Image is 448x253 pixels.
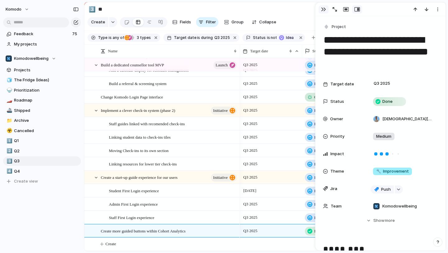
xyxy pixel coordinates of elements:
[3,106,81,115] div: 🚢Shipped
[6,168,12,174] button: 4️⃣
[3,116,81,125] div: 📁Archive
[14,107,79,114] span: Shipped
[3,156,81,166] a: 3️⃣Q3
[197,35,200,41] span: is
[231,19,244,25] span: Group
[330,116,343,122] span: Owner
[6,107,12,114] button: 🚢
[101,174,178,181] span: Create a start-up guide experience for our users
[7,117,11,124] div: 📁
[6,117,12,124] button: 📁
[3,40,81,49] a: My projects
[314,148,327,154] span: Planned
[330,81,354,87] span: Target date
[135,35,151,41] span: types
[267,35,270,41] span: is
[6,138,12,144] button: 1️⃣
[6,158,12,164] button: 3️⃣
[7,137,11,145] div: 1️⃣
[109,80,166,87] span: Build a referral & screening system
[196,34,214,41] button: isduring
[6,148,12,154] button: 2️⃣
[109,133,170,141] span: Linking student data to check-ins tiles
[14,31,70,37] span: Feedback
[7,127,11,134] div: ☣️
[314,121,327,127] span: Planned
[196,17,218,27] button: Filter
[6,6,21,12] span: Komodo
[314,188,327,194] span: Planned
[7,107,11,114] div: 🚢
[242,120,259,127] span: Q3 2025
[242,107,259,114] span: Q3 2025
[216,61,228,69] span: launch
[253,35,266,41] span: Status
[376,133,391,140] span: Medium
[314,228,323,234] span: Done
[211,107,237,115] button: initiative
[372,80,392,87] span: Q3 2025
[376,169,381,174] span: 🔧
[174,35,196,41] span: Target date
[72,31,78,37] span: 75
[89,5,96,13] div: 3️⃣
[250,48,268,54] span: Target date
[206,19,216,25] span: Filter
[314,161,327,167] span: Planned
[381,186,391,193] span: Push
[3,54,81,63] button: Komodowellbeing
[14,87,79,93] span: Prioritization
[14,97,79,103] span: Roadmap
[109,187,159,194] span: Student First Login experience
[332,24,346,30] span: Project
[323,215,438,226] button: Showmore
[6,97,12,103] button: 🏎️
[314,215,327,221] span: Planned
[7,147,11,155] div: 2️⃣
[213,173,228,182] span: initiative
[7,87,11,94] div: 🍚
[242,200,259,208] span: Q3 2025
[124,34,152,41] button: 3 types
[14,128,79,134] span: Cancelled
[312,48,322,54] span: Status
[6,87,12,93] button: 🍚
[242,187,258,194] span: [DATE]
[322,22,348,31] button: Project
[308,33,339,42] button: Add filter
[330,98,344,105] span: Status
[330,133,344,140] span: Priority
[3,96,81,105] div: 🏎️Roadmap
[3,4,32,14] button: Komodo
[3,86,81,95] div: 🍚Prioritization
[87,4,97,14] button: 3️⃣
[242,80,259,87] span: Q3 2025
[7,158,11,165] div: 3️⃣
[109,35,112,41] span: is
[213,34,231,41] button: Q3 2025
[242,174,259,181] span: Q3 2025
[3,65,81,75] a: Projects
[385,217,395,224] span: more
[109,120,185,127] span: Staff guides linked with recomended check-ins
[7,168,11,175] div: 4️⃣
[7,77,11,84] div: 🧊
[242,160,259,168] span: Q3 2025
[109,160,177,167] span: Linking resources for lower tier check-ins
[286,35,295,41] span: Idea
[314,201,327,208] span: Planned
[101,61,164,68] span: Build a dedicated counsellor tool MVP
[180,19,191,25] span: Fields
[6,128,12,134] button: ☣️
[3,126,81,136] a: ☣️Cancelled
[3,146,81,156] a: 2️⃣Q2
[214,35,230,41] span: Q3 2025
[101,227,185,234] span: Create more guided buttons within Cohort Analytics
[330,186,337,192] span: Jira
[14,55,49,62] span: Komodowellbeing
[314,134,327,141] span: Planned
[14,41,79,47] span: My projects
